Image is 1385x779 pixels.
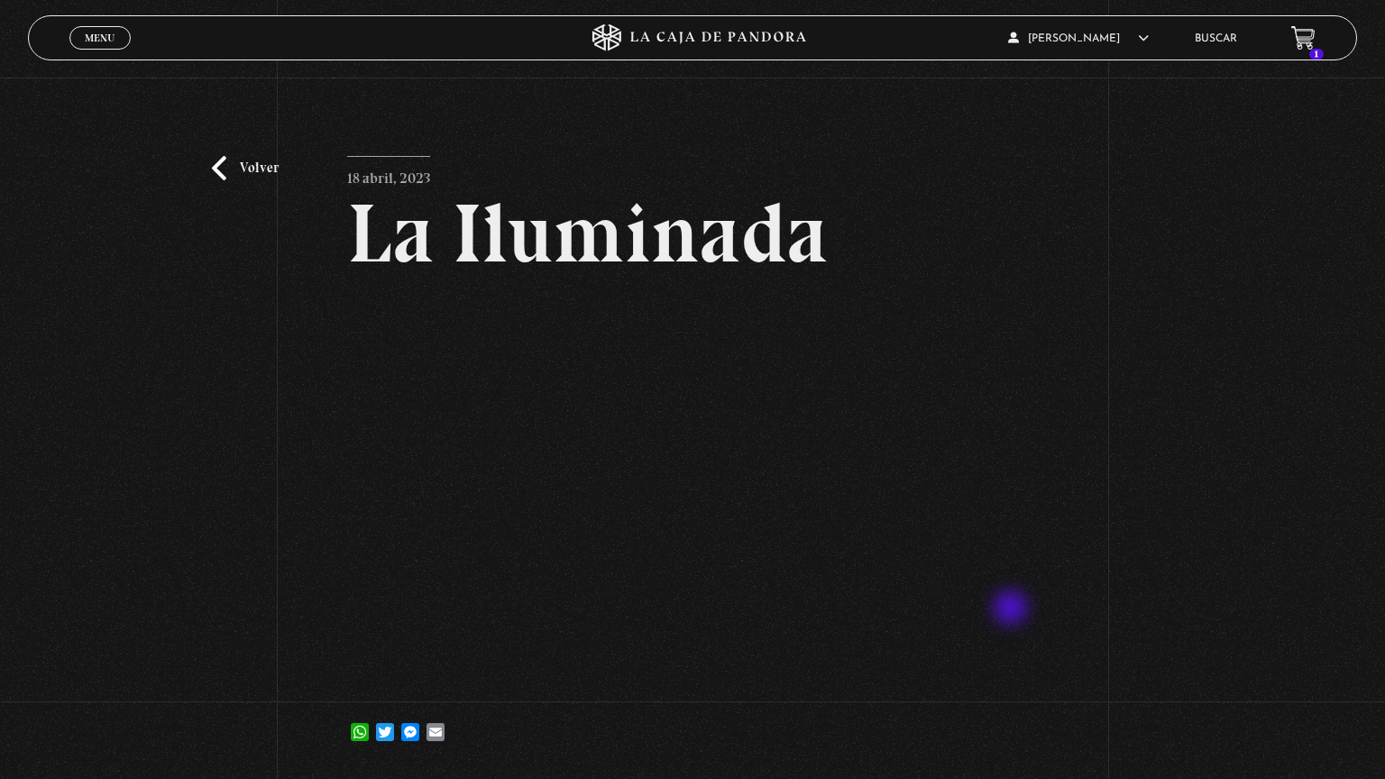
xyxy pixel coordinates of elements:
[1309,49,1324,60] span: 1
[347,192,1039,275] h2: La Iluminada
[1291,26,1316,50] a: 1
[212,156,279,180] a: Volver
[423,705,448,741] a: Email
[347,705,372,741] a: WhatsApp
[79,48,122,60] span: Cerrar
[1008,33,1149,44] span: [PERSON_NAME]
[398,705,423,741] a: Messenger
[347,156,430,192] p: 18 abril, 2023
[85,32,115,43] span: Menu
[372,705,398,741] a: Twitter
[1195,33,1237,44] a: Buscar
